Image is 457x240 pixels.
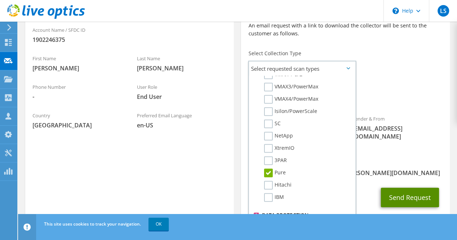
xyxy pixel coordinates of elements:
[148,218,169,231] a: OK
[137,93,227,101] span: End User
[264,156,287,165] label: 3PAR
[25,108,130,133] div: Country
[248,22,442,38] p: An email request with a link to download the collector will be sent to the customer as follows.
[437,5,449,17] span: LS
[251,211,352,219] li: Data Protection
[33,121,122,129] span: [GEOGRAPHIC_DATA]
[264,132,293,140] label: NetApp
[25,22,234,47] div: Account Name / SFDC ID
[130,108,234,133] div: Preferred Email Language
[392,8,399,14] svg: \n
[241,156,449,180] div: CC & Reply To
[264,181,292,189] label: Hitachi
[381,188,439,207] button: Send Request
[33,93,122,101] span: -
[33,64,122,72] span: [PERSON_NAME]
[25,51,130,76] div: First Name
[137,121,227,129] span: en-US
[264,107,317,116] label: Isilon/PowerScale
[137,64,227,72] span: [PERSON_NAME]
[44,221,141,227] span: This site uses cookies to track your navigation.
[264,169,286,177] label: Pure
[264,193,284,202] label: IBM
[130,51,234,76] div: Last Name
[33,36,227,44] span: 1902246375
[241,111,345,152] div: To
[25,79,130,104] div: Phone Number
[353,125,443,140] span: [EMAIL_ADDRESS][DOMAIN_NAME]
[264,119,281,128] label: SC
[241,79,449,108] div: Requested Collections
[345,111,450,144] div: Sender & From
[264,95,318,104] label: VMAX4/PowerMax
[264,83,318,91] label: VMAX3/PowerMax
[264,144,294,153] label: XtremIO
[249,61,355,76] span: Select requested scan types
[130,79,234,104] div: User Role
[248,50,301,57] label: Select Collection Type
